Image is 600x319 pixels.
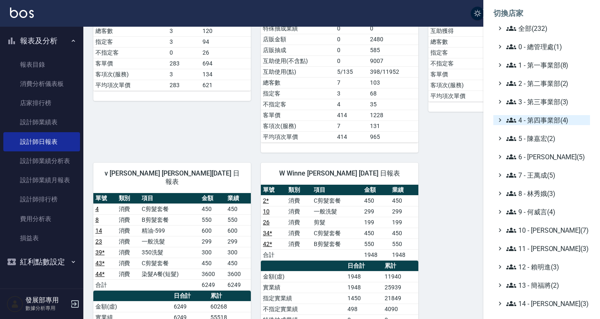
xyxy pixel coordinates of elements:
span: 全部(232) [506,23,587,33]
span: 11 - [PERSON_NAME](3) [506,244,587,254]
span: 8 - 林秀娥(3) [506,188,587,198]
span: 10 - [PERSON_NAME](7) [506,225,587,235]
span: 9 - 何威言(4) [506,207,587,217]
span: 6 - [PERSON_NAME](5) [506,152,587,162]
span: 7 - 王萬成(5) [506,170,587,180]
span: 0 - 總管理處(1) [506,42,587,52]
li: 切換店家 [493,3,590,23]
span: 13 - 簡福將(2) [506,280,587,290]
span: 1 - 第一事業部(8) [506,60,587,70]
span: 2 - 第二事業部(2) [506,78,587,88]
span: 5 - 陳嘉宏(2) [506,133,587,143]
span: 12 - 賴明進(3) [506,262,587,272]
span: 14 - [PERSON_NAME](3) [506,299,587,309]
span: 4 - 第四事業部(4) [506,115,587,125]
span: 3 - 第三事業部(3) [506,97,587,107]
